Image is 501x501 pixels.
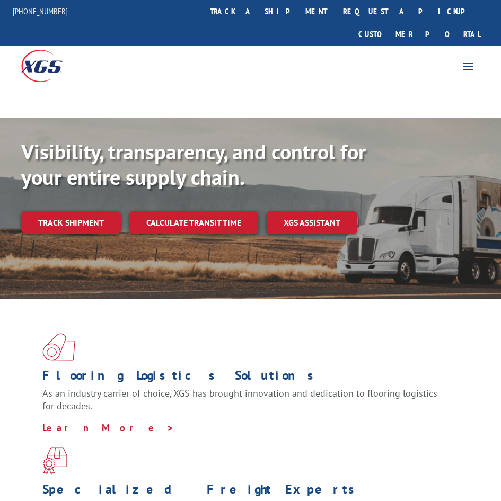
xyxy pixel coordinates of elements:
[350,23,488,46] a: Customer Portal
[42,369,451,387] h1: Flooring Logistics Solutions
[42,333,75,361] img: xgs-icon-total-supply-chain-intelligence-red
[42,447,67,475] img: xgs-icon-focused-on-flooring-red
[42,483,451,501] h1: Specialized Freight Experts
[42,387,437,412] span: As an industry carrier of choice, XGS has brought innovation and dedication to flooring logistics...
[13,6,68,16] a: [PHONE_NUMBER]
[129,211,258,234] a: Calculate transit time
[42,422,174,434] a: Learn More >
[267,211,357,234] a: XGS ASSISTANT
[21,211,121,234] a: Track shipment
[21,138,366,191] b: Visibility, transparency, and control for your entire supply chain.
